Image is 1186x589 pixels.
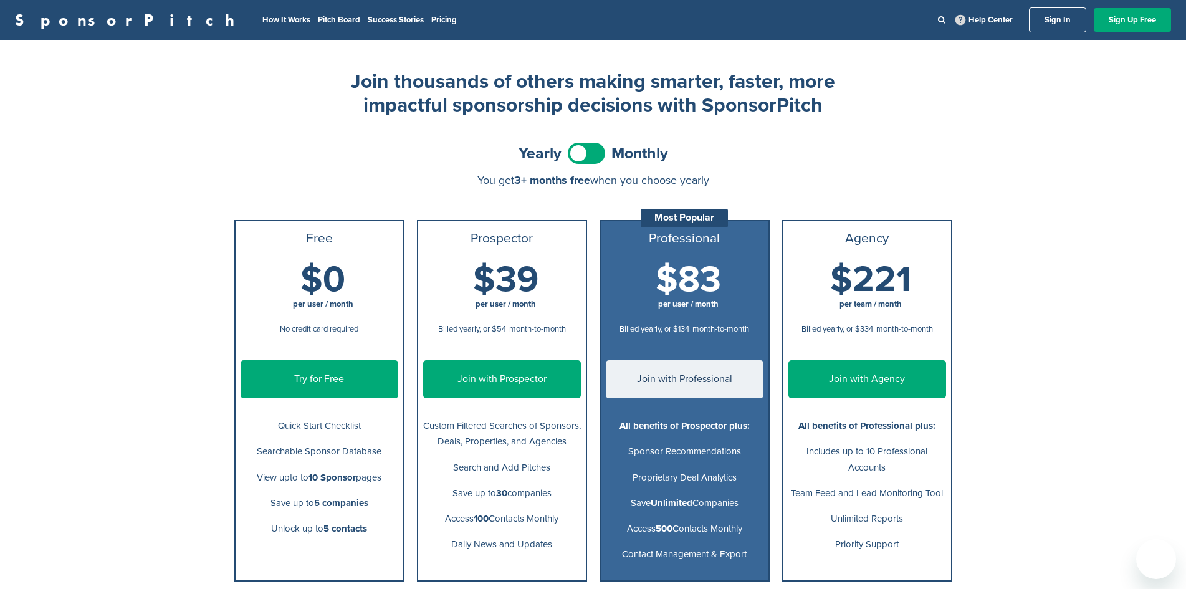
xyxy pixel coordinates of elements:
div: You get when you choose yearly [234,174,952,186]
p: Searchable Sponsor Database [241,444,398,459]
span: month-to-month [692,324,749,334]
a: Pitch Board [318,15,360,25]
b: 500 [656,523,672,534]
p: Search and Add Pitches [423,460,581,476]
a: How It Works [262,15,310,25]
a: Sign Up Free [1094,8,1171,32]
a: Sign In [1029,7,1086,32]
p: Contact Management & Export [606,547,763,562]
a: Pricing [431,15,457,25]
span: No credit card required [280,324,358,334]
span: $39 [473,258,538,302]
b: Unlimited [651,497,692,509]
p: Proprietary Deal Analytics [606,470,763,486]
span: Monthly [611,146,668,161]
p: Save Companies [606,496,763,511]
h3: Prospector [423,231,581,246]
h3: Agency [788,231,946,246]
p: Team Feed and Lead Monitoring Tool [788,486,946,501]
span: 3+ months free [514,173,590,187]
span: per user / month [293,299,353,309]
a: Join with Agency [788,360,946,398]
p: Access Contacts Monthly [423,511,581,527]
p: Priority Support [788,537,946,552]
span: per user / month [476,299,536,309]
b: All benefits of Prospector plus: [619,420,750,431]
span: $83 [656,258,721,302]
b: 5 companies [314,497,368,509]
p: Access Contacts Monthly [606,521,763,537]
span: Billed yearly, or $134 [619,324,689,334]
b: All benefits of Professional plus: [798,420,935,431]
iframe: Button to launch messaging window [1136,539,1176,579]
p: Unlock up to [241,521,398,537]
div: Most Popular [641,209,728,227]
h3: Free [241,231,398,246]
b: 30 [496,487,507,499]
p: View upto to pages [241,470,398,486]
span: month-to-month [509,324,566,334]
b: 10 Sponsor [308,472,356,483]
a: Success Stories [368,15,424,25]
b: 5 contacts [323,523,367,534]
a: Join with Professional [606,360,763,398]
h3: Professional [606,231,763,246]
p: Unlimited Reports [788,511,946,527]
p: Custom Filtered Searches of Sponsors, Deals, Properties, and Agencies [423,418,581,449]
a: Join with Prospector [423,360,581,398]
p: Save up to [241,496,398,511]
span: Billed yearly, or $54 [438,324,506,334]
span: Yearly [519,146,562,161]
p: Save up to companies [423,486,581,501]
a: Try for Free [241,360,398,398]
a: Help Center [953,12,1015,27]
span: $0 [300,258,345,302]
span: per user / month [658,299,719,309]
p: Sponsor Recommendations [606,444,763,459]
h2: Join thousands of others making smarter, faster, more impactful sponsorship decisions with Sponso... [344,70,843,118]
b: 100 [474,513,489,524]
span: month-to-month [876,324,933,334]
p: Includes up to 10 Professional Accounts [788,444,946,475]
span: $221 [830,258,911,302]
span: Billed yearly, or $334 [801,324,873,334]
a: SponsorPitch [15,12,242,28]
span: per team / month [839,299,902,309]
p: Quick Start Checklist [241,418,398,434]
p: Daily News and Updates [423,537,581,552]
